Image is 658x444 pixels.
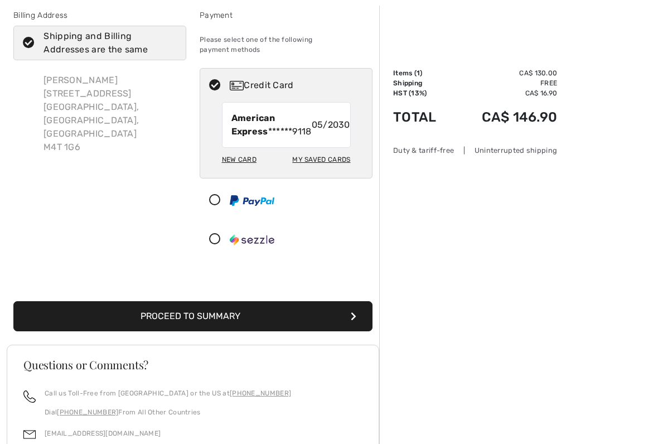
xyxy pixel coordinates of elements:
strong: American Express [231,113,275,137]
td: Free [453,78,557,88]
a: [PHONE_NUMBER] [230,389,291,397]
button: Proceed to Summary [13,301,372,331]
h3: Questions or Comments? [23,359,362,370]
span: 05/2030 [312,118,350,132]
div: Billing Address [13,9,186,21]
td: HST (13%) [393,88,453,98]
div: Shipping and Billing Addresses are the same [43,30,170,56]
td: Items ( ) [393,68,453,78]
p: Dial From All Other Countries [45,407,291,417]
div: [PERSON_NAME] [STREET_ADDRESS] [GEOGRAPHIC_DATA], [GEOGRAPHIC_DATA], [GEOGRAPHIC_DATA] M4T 1G6 [35,65,186,163]
div: New Card [222,150,257,169]
p: Call us Toll-Free from [GEOGRAPHIC_DATA] or the US at [45,388,291,398]
td: Total [393,98,453,136]
img: Sezzle [230,234,274,245]
div: Duty & tariff-free | Uninterrupted shipping [393,145,557,156]
img: PayPal [230,195,274,206]
img: email [23,428,36,441]
img: Credit Card [230,81,244,90]
td: Shipping [393,78,453,88]
a: [PHONE_NUMBER] [57,408,118,416]
td: CA$ 16.90 [453,88,557,98]
a: [EMAIL_ADDRESS][DOMAIN_NAME] [45,429,161,437]
div: My Saved Cards [292,150,350,169]
td: CA$ 130.00 [453,68,557,78]
div: Credit Card [230,79,365,92]
img: call [23,390,36,403]
td: CA$ 146.90 [453,98,557,136]
span: 1 [417,69,420,77]
div: Payment [200,9,372,21]
div: Please select one of the following payment methods [200,26,372,64]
